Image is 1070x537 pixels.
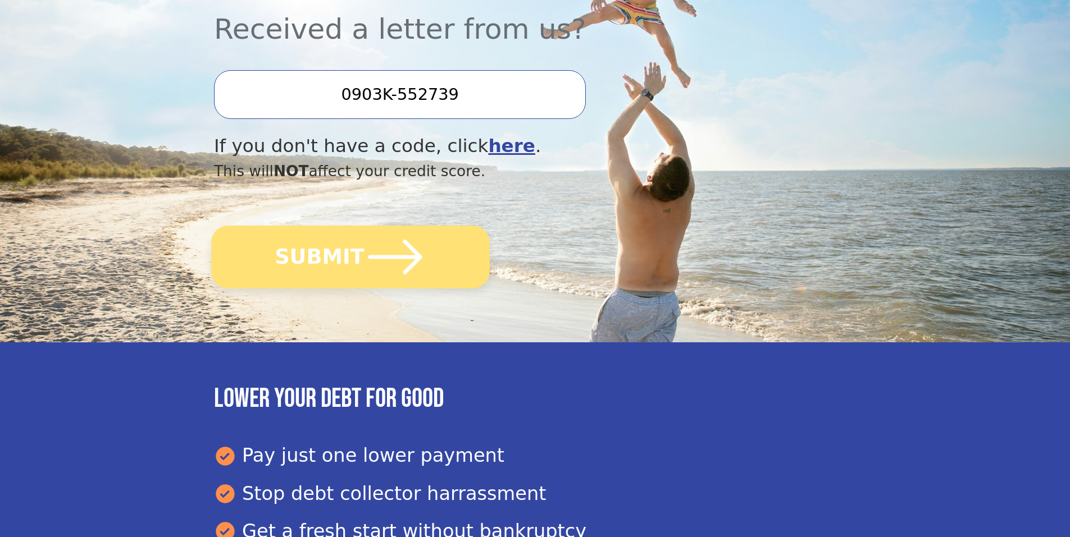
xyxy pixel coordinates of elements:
a: here [488,135,535,157]
div: Stop debt collector harrassment [214,480,856,508]
button: SUBMIT [211,226,490,288]
h3: Lower your debt for good [214,383,856,415]
div: If you don't have a code, click . [214,132,760,160]
div: Pay just one lower payment [214,442,856,470]
input: Enter your Offer Code: [214,70,586,118]
span: NOT [274,162,309,180]
div: This will affect your credit score. [214,160,760,182]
